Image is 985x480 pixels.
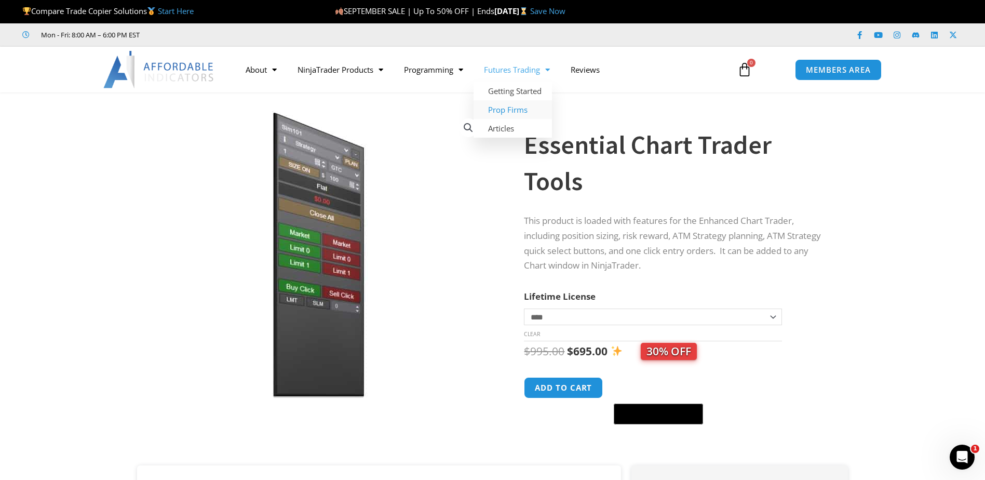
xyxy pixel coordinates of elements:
iframe: Intercom live chat [950,445,975,470]
a: Start Here [158,6,194,16]
a: Futures Trading [474,58,560,82]
img: ⌛ [520,7,528,15]
button: Add to cart [524,377,603,398]
span: 0 [747,59,755,67]
iframe: Secure express checkout frame [612,376,705,401]
span: Mon - Fri: 8:00 AM – 6:00 PM EST [38,29,140,41]
img: Essential Chart Trader Tools | Affordable Indicators – NinjaTrader [152,111,485,398]
a: Reviews [560,58,610,82]
strong: [DATE] [494,6,530,16]
img: 🏆 [23,7,31,15]
span: SEPTEMBER SALE | Up To 50% OFF | Ends [335,6,494,16]
a: View full-screen image gallery [459,118,478,137]
span: Compare Trade Copier Solutions [22,6,194,16]
button: Buy with GPay [614,404,703,424]
img: 🍂 [335,7,343,15]
a: Getting Started [474,82,552,100]
a: Articles [474,119,552,138]
a: Programming [394,58,474,82]
img: ✨ [611,345,622,356]
span: 30% OFF [641,343,697,360]
span: $ [524,344,530,358]
span: 1 [971,445,979,453]
span: $ [567,344,573,358]
a: About [235,58,287,82]
label: Lifetime License [524,290,596,302]
iframe: Customer reviews powered by Trustpilot [154,30,310,40]
ul: Futures Trading [474,82,552,138]
a: MEMBERS AREA [795,59,882,81]
a: Clear options [524,330,540,338]
img: 🥇 [147,7,155,15]
img: LogoAI | Affordable Indicators – NinjaTrader [103,51,215,88]
a: Save Now [530,6,565,16]
nav: Menu [235,58,725,82]
a: NinjaTrader Products [287,58,394,82]
p: This product is loaded with features for the Enhanced Chart Trader, including position sizing, ri... [524,214,827,274]
bdi: 995.00 [524,344,564,358]
a: 0 [722,55,767,85]
bdi: 695.00 [567,344,608,358]
a: Prop Firms [474,100,552,119]
iframe: PayPal Message 1 [524,431,827,440]
span: MEMBERS AREA [806,66,871,74]
h1: Essential Chart Trader Tools [524,127,827,199]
